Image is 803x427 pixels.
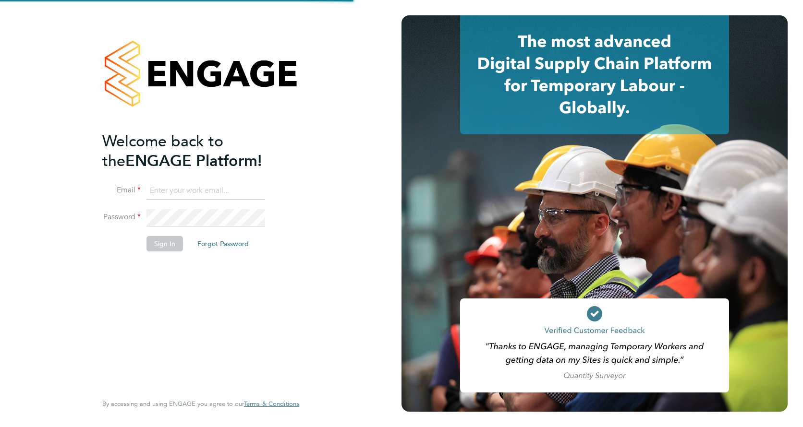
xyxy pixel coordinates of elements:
span: Welcome back to the [102,132,223,170]
span: By accessing and using ENGAGE you agree to our [102,400,299,408]
h2: ENGAGE Platform! [102,131,290,171]
button: Forgot Password [190,236,256,251]
label: Email [102,185,141,195]
button: Sign In [146,236,183,251]
label: Password [102,212,141,222]
input: Enter your work email... [146,182,265,200]
a: Terms & Conditions [244,400,299,408]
